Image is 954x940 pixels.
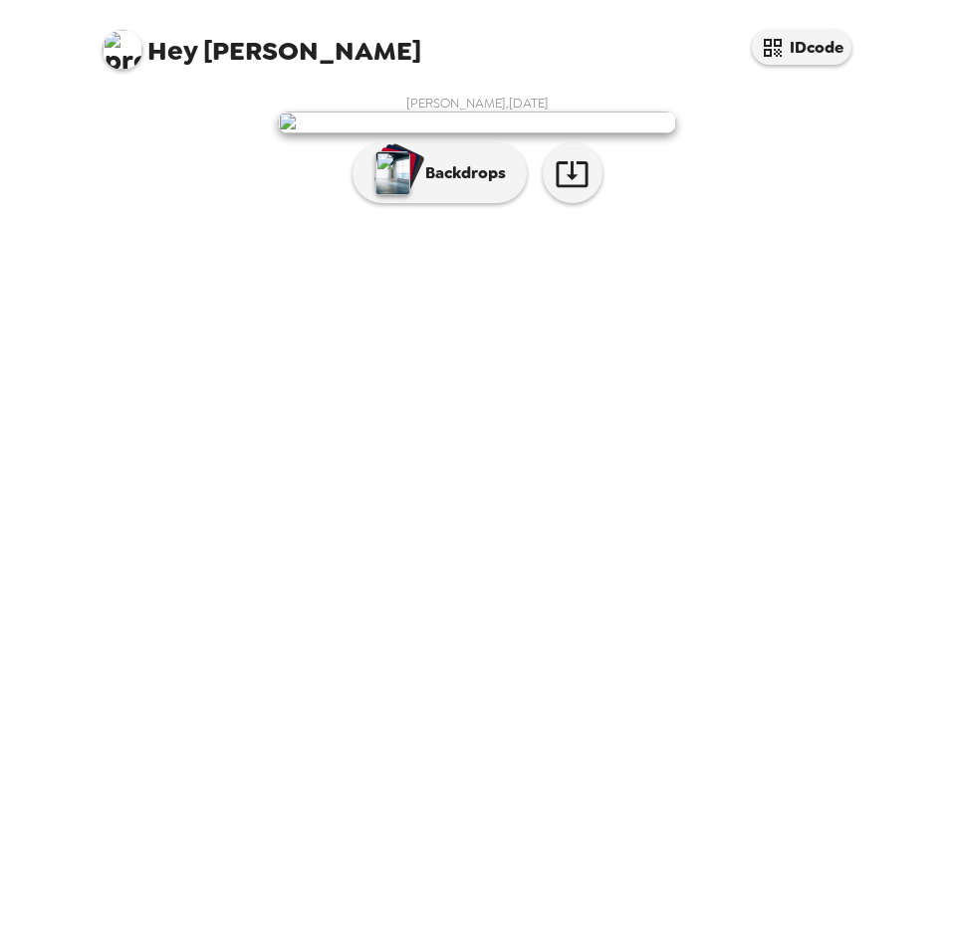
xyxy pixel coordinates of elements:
img: profile pic [103,30,142,70]
button: Backdrops [353,143,527,203]
img: user [278,112,676,133]
p: Backdrops [415,161,506,185]
span: [PERSON_NAME] [103,20,421,65]
span: Hey [147,33,197,69]
span: [PERSON_NAME] , [DATE] [406,95,549,112]
button: IDcode [752,30,851,65]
